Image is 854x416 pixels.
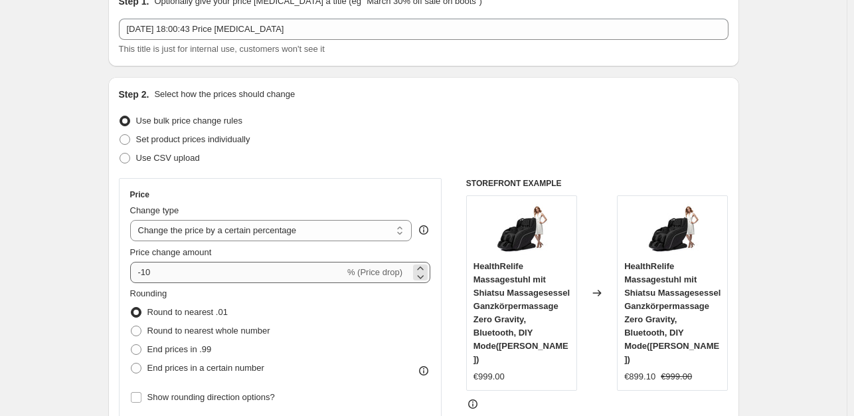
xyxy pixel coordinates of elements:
strike: €999.00 [661,370,692,383]
span: End prices in a certain number [147,363,264,373]
span: HealthRelife Massagestuhl mit Shiatsu Massagesessel Ganzkörpermassage Zero Gravity, Bluetooth, DI... [473,261,570,364]
span: HealthRelife Massagestuhl mit Shiatsu Massagesessel Ganzkörpermassage Zero Gravity, Bluetooth, DI... [624,261,721,364]
span: % (Price drop) [347,267,402,277]
span: Rounding [130,288,167,298]
h6: STOREFRONT EXAMPLE [466,178,728,189]
span: Set product prices individually [136,134,250,144]
h2: Step 2. [119,88,149,101]
span: Show rounding direction options? [147,392,275,402]
span: Use CSV upload [136,153,200,163]
div: €899.10 [624,370,655,383]
span: Use bulk price change rules [136,116,242,126]
img: 61PBKbOnRXL_80x.jpg [646,203,699,256]
input: -15 [130,262,345,283]
span: This title is just for internal use, customers won't see it [119,44,325,54]
div: €999.00 [473,370,505,383]
span: Price change amount [130,247,212,257]
span: Round to nearest .01 [147,307,228,317]
div: help [417,223,430,237]
input: 30% off holiday sale [119,19,728,40]
span: End prices in .99 [147,344,212,354]
p: Select how the prices should change [154,88,295,101]
img: 61PBKbOnRXL_80x.jpg [495,203,548,256]
span: Round to nearest whole number [147,326,270,336]
span: Change type [130,205,179,215]
h3: Price [130,189,149,200]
